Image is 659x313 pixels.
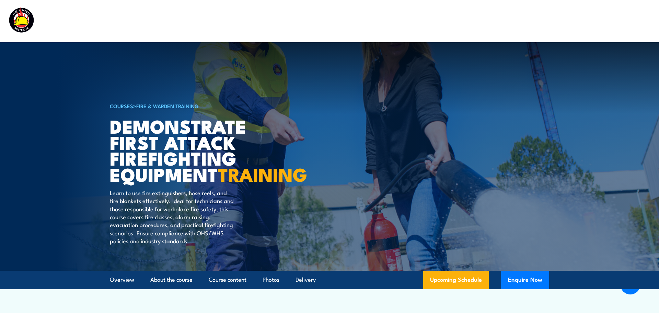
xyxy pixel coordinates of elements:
[150,271,193,289] a: About the course
[110,189,235,245] p: Learn to use fire extinguishers, hose reels, and fire blankets effectively. Ideal for technicians...
[218,159,307,188] strong: TRAINING
[209,271,246,289] a: Course content
[286,12,308,30] a: Courses
[110,271,134,289] a: Overview
[501,271,549,289] button: Enquire Now
[605,12,627,30] a: Contact
[551,12,590,30] a: Learner Portal
[110,118,279,182] h1: Demonstrate First Attack Firefighting Equipment
[323,12,369,30] a: Course Calendar
[481,12,506,30] a: About Us
[110,102,279,110] h6: >
[296,271,316,289] a: Delivery
[110,102,133,110] a: COURSES
[521,12,536,30] a: News
[384,12,465,30] a: Emergency Response Services
[136,102,199,110] a: Fire & Warden Training
[423,271,489,289] a: Upcoming Schedule
[263,271,279,289] a: Photos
